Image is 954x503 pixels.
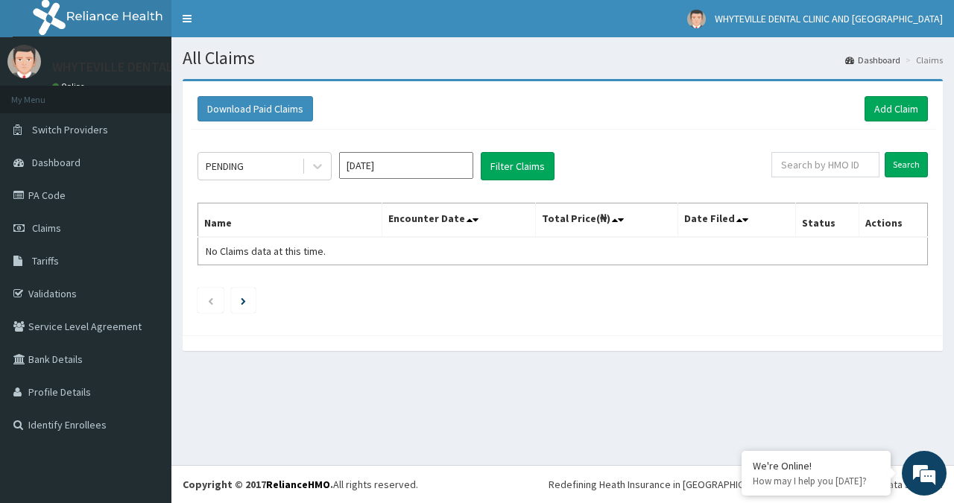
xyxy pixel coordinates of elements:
[183,478,333,491] strong: Copyright © 2017 .
[535,203,677,238] th: Total Price(₦)
[859,203,927,238] th: Actions
[771,152,879,177] input: Search by HMO ID
[206,244,326,258] span: No Claims data at this time.
[902,54,943,66] li: Claims
[715,12,943,25] span: WHYTEVILLE DENTAL CLINIC AND [GEOGRAPHIC_DATA]
[885,152,928,177] input: Search
[206,159,244,174] div: PENDING
[207,294,214,307] a: Previous page
[198,203,382,238] th: Name
[32,156,80,169] span: Dashboard
[687,10,706,28] img: User Image
[865,96,928,121] a: Add Claim
[339,152,473,179] input: Select Month and Year
[7,45,41,78] img: User Image
[198,96,313,121] button: Download Paid Claims
[32,221,61,235] span: Claims
[845,54,900,66] a: Dashboard
[753,459,879,472] div: We're Online!
[753,475,879,487] p: How may I help you today?
[32,123,108,136] span: Switch Providers
[32,254,59,268] span: Tariffs
[549,477,943,492] div: Redefining Heath Insurance in [GEOGRAPHIC_DATA] using Telemedicine and Data Science!
[266,478,330,491] a: RelianceHMO
[52,81,88,92] a: Online
[241,294,246,307] a: Next page
[171,465,954,503] footer: All rights reserved.
[183,48,943,68] h1: All Claims
[382,203,535,238] th: Encounter Date
[677,203,795,238] th: Date Filed
[52,60,367,74] p: WHYTEVILLE DENTAL CLINIC AND [GEOGRAPHIC_DATA]
[795,203,859,238] th: Status
[481,152,555,180] button: Filter Claims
